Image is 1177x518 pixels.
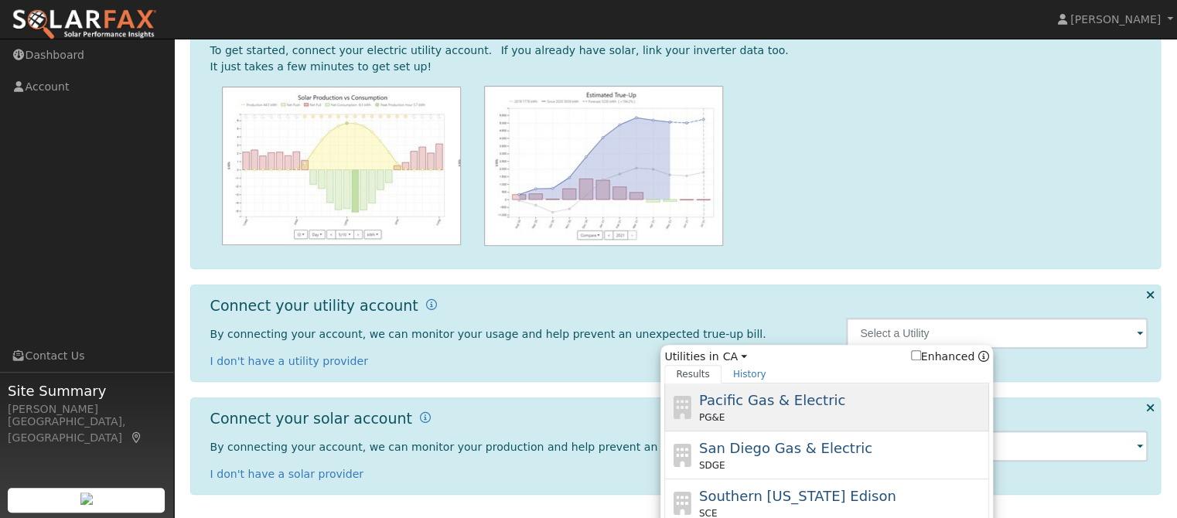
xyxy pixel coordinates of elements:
a: Results [664,365,722,383]
a: I don't have a utility provider [210,355,368,367]
span: Utilities in [664,349,989,365]
a: CA [722,349,746,365]
a: Map [130,431,144,444]
h1: Connect your utility account [210,297,418,315]
h1: Connect your solar account [210,410,412,428]
a: History [722,365,778,383]
a: Enhanced Providers [978,350,989,363]
div: [PERSON_NAME] [8,401,165,417]
span: Show enhanced providers [911,349,990,365]
input: Select an Inverter [846,431,1148,462]
span: Pacific Gas & Electric [699,392,845,408]
span: By connecting your account, we can monitor your usage and help prevent an unexpected true-up bill. [210,328,766,340]
span: PG&E [699,411,725,424]
span: Southern [US_STATE] Edison [699,488,896,504]
label: Enhanced [911,349,975,365]
a: I don't have a solar provider [210,468,364,480]
input: Select a Utility [846,318,1148,349]
span: Site Summary [8,380,165,401]
span: SDGE [699,458,725,472]
span: [PERSON_NAME] [1070,13,1161,26]
div: It just takes a few minutes to get set up! [210,59,1148,75]
img: SolarFax [12,9,157,41]
img: retrieve [80,492,93,505]
div: To get started, connect your electric utility account. If you already have solar, link your inver... [210,43,1148,59]
div: [GEOGRAPHIC_DATA], [GEOGRAPHIC_DATA] [8,414,165,446]
span: San Diego Gas & Electric [699,440,872,456]
input: Enhanced [911,350,921,360]
span: By connecting your account, we can monitor your production and help prevent an unexpected true-up... [210,441,792,453]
